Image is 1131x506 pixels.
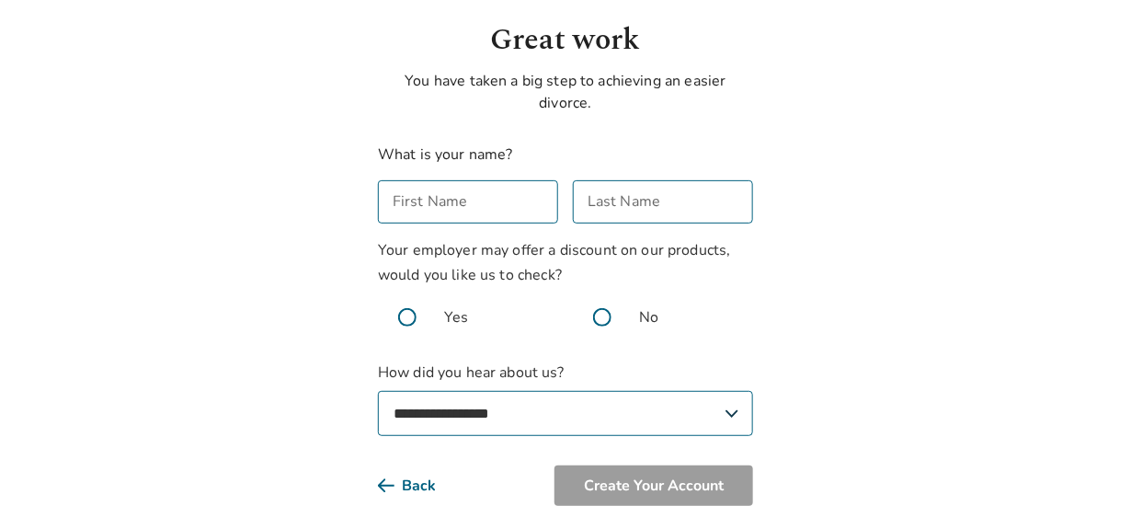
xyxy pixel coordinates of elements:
[378,362,753,436] label: How did you hear about us?
[378,466,465,506] button: Back
[1039,418,1131,506] iframe: Chat Widget
[378,391,753,436] select: How did you hear about us?
[378,144,513,165] label: What is your name?
[444,306,468,328] span: Yes
[378,18,753,63] h1: Great work
[378,70,753,114] p: You have taken a big step to achieving an easier divorce.
[639,306,658,328] span: No
[554,466,753,506] button: Create Your Account
[378,240,731,285] span: Your employer may offer a discount on our products, would you like us to check?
